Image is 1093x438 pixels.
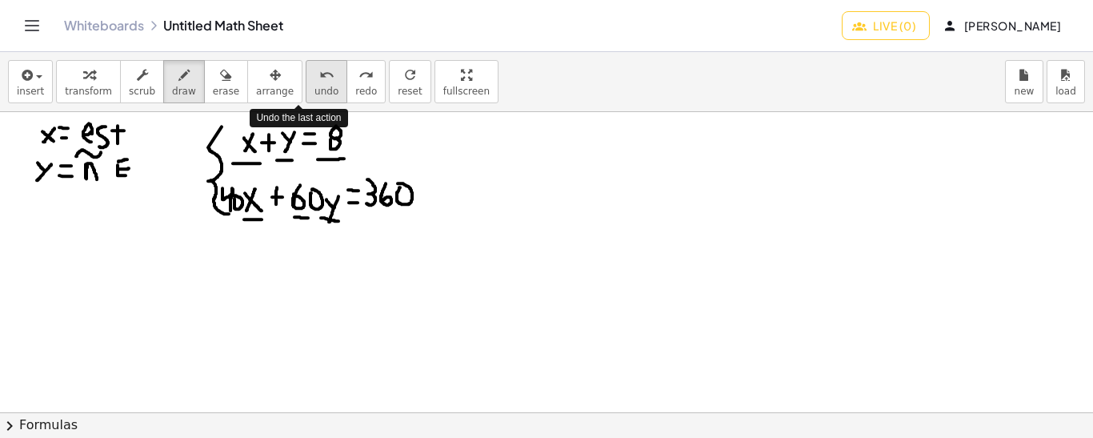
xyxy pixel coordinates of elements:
span: [PERSON_NAME] [946,18,1061,33]
button: arrange [247,60,302,103]
span: new [1015,86,1035,97]
span: transform [65,86,112,97]
span: undo [314,86,338,97]
button: undoundo [306,60,347,103]
button: redoredo [346,60,386,103]
button: [PERSON_NAME] [933,11,1074,40]
i: redo [358,66,374,85]
span: load [1055,86,1076,97]
span: scrub [129,86,155,97]
span: Live (0) [855,18,916,33]
a: Whiteboards [64,18,144,34]
button: Toggle navigation [19,13,45,38]
i: undo [319,66,334,85]
span: fullscreen [443,86,490,97]
button: insert [8,60,53,103]
span: erase [213,86,239,97]
button: load [1047,60,1085,103]
button: transform [56,60,121,103]
button: refreshreset [389,60,430,103]
span: draw [172,86,196,97]
div: Undo the last action [250,109,347,127]
button: erase [204,60,248,103]
button: fullscreen [434,60,498,103]
i: refresh [402,66,418,85]
button: Live (0) [842,11,930,40]
button: scrub [120,60,164,103]
span: reset [398,86,422,97]
span: arrange [256,86,294,97]
span: insert [17,86,44,97]
button: new [1005,60,1043,103]
button: draw [163,60,205,103]
span: redo [355,86,377,97]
